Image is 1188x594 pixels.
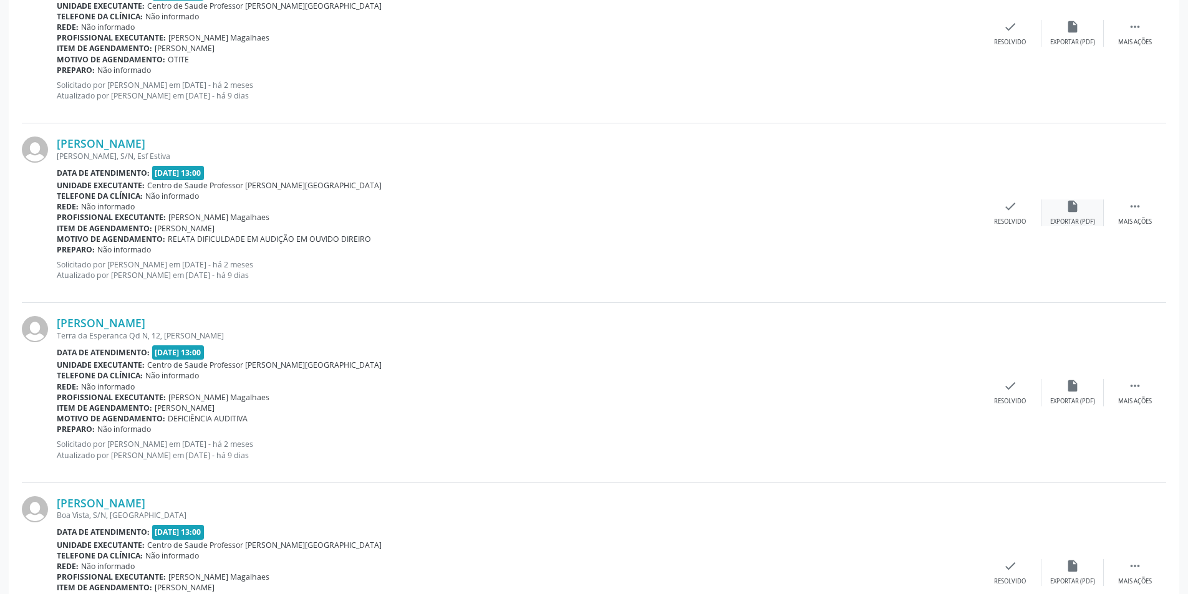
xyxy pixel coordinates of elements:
i: insert_drive_file [1066,379,1079,393]
b: Telefone da clínica: [57,550,143,561]
b: Telefone da clínica: [57,11,143,22]
i: check [1003,199,1017,213]
span: Não informado [81,561,135,572]
span: Não informado [81,201,135,212]
i: check [1003,379,1017,393]
div: Resolvido [994,577,1026,586]
div: Terra da Esperanca Qd N, 12, [PERSON_NAME] [57,330,979,341]
div: Resolvido [994,397,1026,406]
p: Solicitado por [PERSON_NAME] em [DATE] - há 2 meses Atualizado por [PERSON_NAME] em [DATE] - há 9... [57,259,979,280]
div: Exportar (PDF) [1050,38,1095,47]
span: [PERSON_NAME] [155,403,215,413]
div: Mais ações [1118,397,1152,406]
span: Centro de Saude Professor [PERSON_NAME][GEOGRAPHIC_DATA] [147,1,382,11]
span: [PERSON_NAME] Magalhaes [168,32,269,43]
span: OTITE [168,54,189,65]
p: Solicitado por [PERSON_NAME] em [DATE] - há 2 meses Atualizado por [PERSON_NAME] em [DATE] - há 9... [57,439,979,460]
span: Não informado [145,550,199,561]
b: Item de agendamento: [57,223,152,234]
b: Rede: [57,201,79,212]
span: [DATE] 13:00 [152,166,205,180]
div: Boa Vista, S/N, [GEOGRAPHIC_DATA] [57,510,979,520]
b: Profissional executante: [57,212,166,223]
span: Não informado [81,22,135,32]
b: Telefone da clínica: [57,191,143,201]
span: [PERSON_NAME] [155,582,215,593]
b: Motivo de agendamento: [57,234,165,244]
b: Item de agendamento: [57,582,152,593]
i: insert_drive_file [1066,20,1079,34]
div: Mais ações [1118,218,1152,226]
span: Não informado [97,244,151,255]
b: Profissional executante: [57,392,166,403]
span: Não informado [145,370,199,381]
i:  [1128,379,1142,393]
b: Profissional executante: [57,32,166,43]
div: Mais ações [1118,38,1152,47]
b: Preparo: [57,244,95,255]
b: Item de agendamento: [57,403,152,413]
span: [DATE] 13:00 [152,525,205,539]
b: Data de atendimento: [57,527,150,537]
a: [PERSON_NAME] [57,496,145,510]
span: [PERSON_NAME] [155,223,215,234]
img: img [22,496,48,522]
span: [PERSON_NAME] Magalhaes [168,212,269,223]
div: Exportar (PDF) [1050,218,1095,226]
b: Preparo: [57,65,95,75]
b: Motivo de agendamento: [57,54,165,65]
div: [PERSON_NAME], S/N, Esf Estiva [57,151,979,161]
span: Não informado [97,65,151,75]
b: Rede: [57,561,79,572]
b: Unidade executante: [57,360,145,370]
img: img [22,316,48,342]
b: Data de atendimento: [57,347,150,358]
i:  [1128,20,1142,34]
div: Resolvido [994,218,1026,226]
img: img [22,137,48,163]
i: insert_drive_file [1066,559,1079,573]
span: DEFICIÊNCIA AUDITIVA [168,413,248,424]
b: Rede: [57,381,79,392]
span: Não informado [145,11,199,22]
div: Mais ações [1118,577,1152,586]
b: Motivo de agendamento: [57,413,165,424]
span: [PERSON_NAME] Magalhaes [168,572,269,582]
span: Não informado [97,424,151,434]
span: Centro de Saude Professor [PERSON_NAME][GEOGRAPHIC_DATA] [147,540,382,550]
i: check [1003,559,1017,573]
b: Telefone da clínica: [57,370,143,381]
div: Resolvido [994,38,1026,47]
span: [DATE] 13:00 [152,345,205,360]
span: RELATA DIFICULDADE EM AUDIÇÃO EM OUVIDO DIREIRO [168,234,371,244]
div: Exportar (PDF) [1050,397,1095,406]
b: Unidade executante: [57,1,145,11]
i:  [1128,559,1142,573]
b: Rede: [57,22,79,32]
a: [PERSON_NAME] [57,316,145,330]
i:  [1128,199,1142,213]
b: Profissional executante: [57,572,166,582]
b: Item de agendamento: [57,43,152,54]
span: Centro de Saude Professor [PERSON_NAME][GEOGRAPHIC_DATA] [147,180,382,191]
span: Não informado [145,191,199,201]
i: insert_drive_file [1066,199,1079,213]
span: [PERSON_NAME] [155,43,215,54]
i: check [1003,20,1017,34]
b: Data de atendimento: [57,168,150,178]
div: Exportar (PDF) [1050,577,1095,586]
a: [PERSON_NAME] [57,137,145,150]
span: Centro de Saude Professor [PERSON_NAME][GEOGRAPHIC_DATA] [147,360,382,370]
b: Preparo: [57,424,95,434]
span: Não informado [81,381,135,392]
p: Solicitado por [PERSON_NAME] em [DATE] - há 2 meses Atualizado por [PERSON_NAME] em [DATE] - há 9... [57,80,979,101]
b: Unidade executante: [57,180,145,191]
span: [PERSON_NAME] Magalhaes [168,392,269,403]
b: Unidade executante: [57,540,145,550]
